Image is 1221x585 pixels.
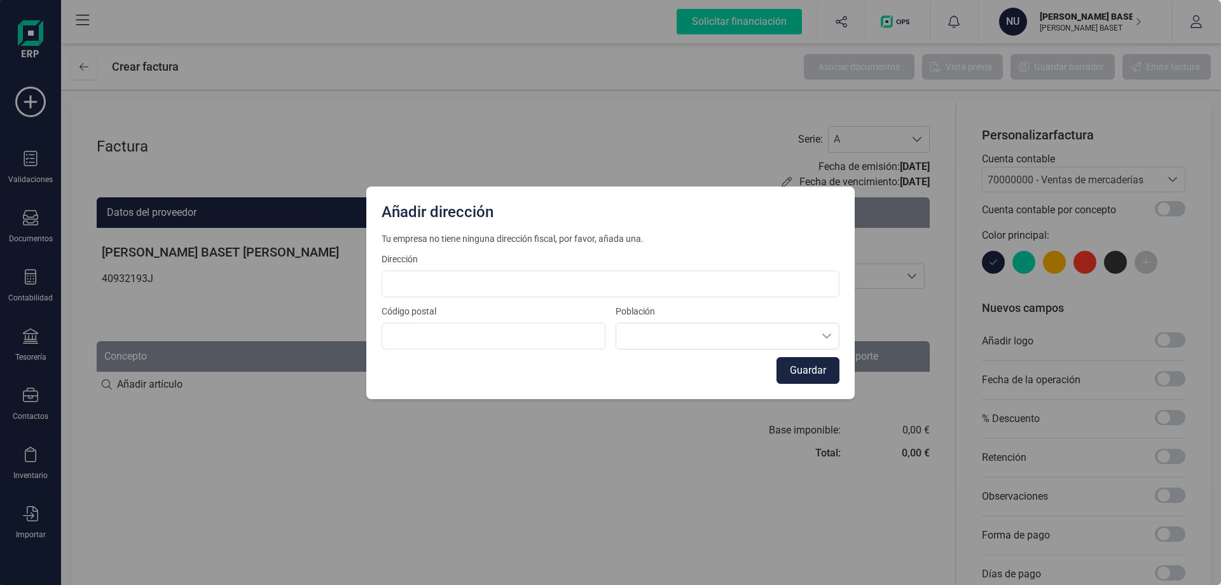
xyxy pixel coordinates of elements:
label: Código postal [382,305,605,318]
label: Población [616,305,839,318]
div: Añadir dirección [376,197,845,222]
label: Dirección [382,253,839,265]
span: Tu empresa no tiene ninguna dirección fiscal, por favor, añada una. [382,232,839,245]
button: Guardar [776,357,839,384]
